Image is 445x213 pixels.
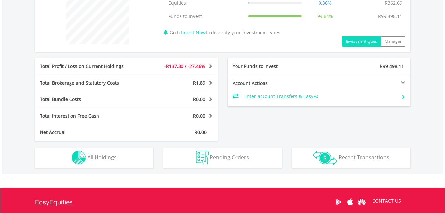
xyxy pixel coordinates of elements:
div: Total Bundle Costs [35,96,142,103]
span: R1.89 [193,80,205,86]
td: 99.64% [305,10,345,23]
span: R99 498.11 [380,63,404,69]
span: -R137.30 / -27.46% [164,63,205,69]
span: R0.00 [193,113,205,119]
div: Your Funds to Invest [228,63,319,70]
span: Pending Orders [210,154,249,161]
button: Investment types [342,36,381,47]
div: Total Profit / Loss on Current Holdings [35,63,142,70]
div: Account Actions [228,80,319,87]
img: transactions-zar-wht.png [313,151,337,165]
button: Manager [381,36,405,47]
td: Inter-account Transfers & EasyFx [245,91,396,101]
td: Funds to Invest [165,10,245,23]
button: All Holdings [35,148,153,168]
span: All Holdings [87,154,117,161]
div: Net Accrual [35,129,142,136]
div: Total Interest on Free Cash [35,113,142,119]
img: pending_instructions-wht.png [196,151,209,165]
a: CONTACT US [368,192,405,210]
td: R99 498.11 [375,10,405,23]
a: Apple [345,192,356,212]
img: holdings-wht.png [72,151,86,165]
button: Recent Transactions [292,148,410,168]
span: R0.00 [194,129,207,135]
a: Google Play [333,192,345,212]
span: Recent Transactions [339,154,389,161]
span: R0.00 [193,96,205,102]
div: Total Brokerage and Statutory Costs [35,80,142,86]
a: Huawei [356,192,368,212]
a: Invest Now [181,29,206,36]
button: Pending Orders [163,148,282,168]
